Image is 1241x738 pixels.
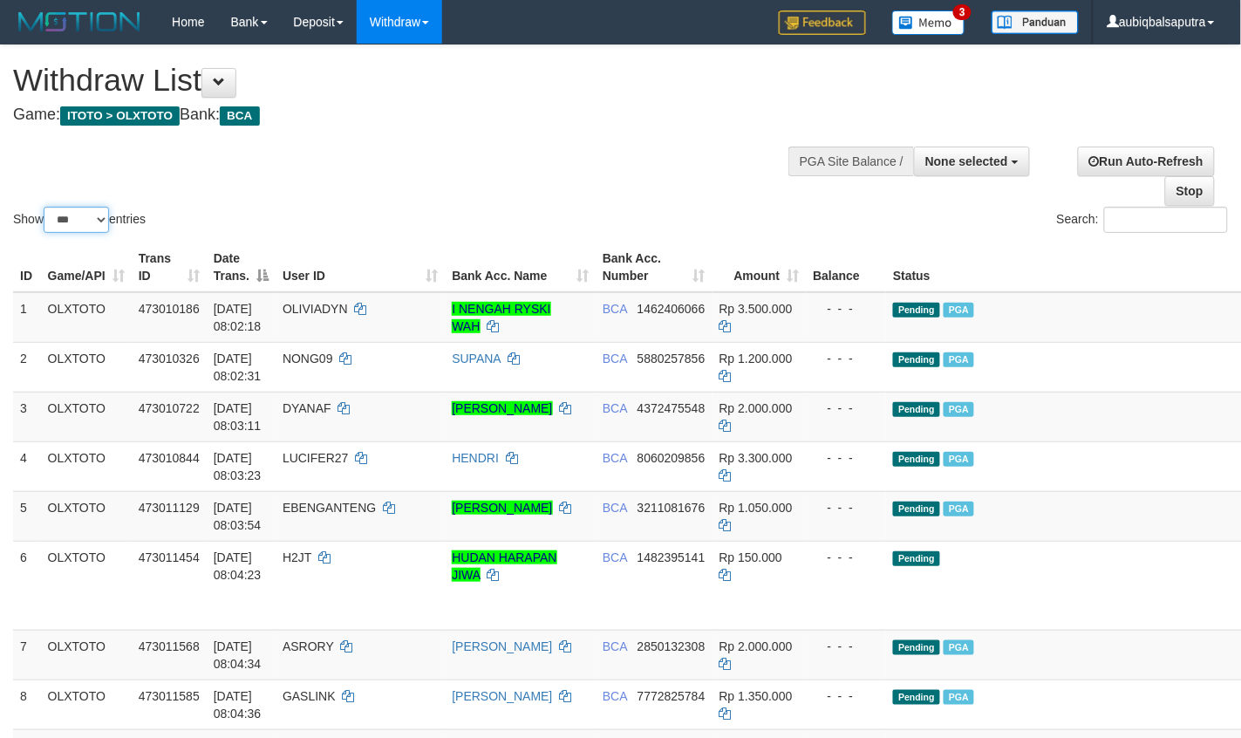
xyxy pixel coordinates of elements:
th: Trans ID: activate to sort column ascending [132,243,207,292]
span: Copy 4372475548 to clipboard [638,401,706,415]
span: Rp 1.200.000 [719,352,793,366]
span: Copy 8060209856 to clipboard [638,451,706,465]
div: PGA Site Balance / [788,147,914,176]
span: BCA [603,639,627,653]
span: Copy 3211081676 to clipboard [638,501,706,515]
span: NONG09 [283,352,333,366]
input: Search: [1104,207,1228,233]
td: OLXTOTO [41,680,132,729]
span: LUCIFER27 [283,451,348,465]
a: HUDAN HARAPAN JIWA [452,550,556,582]
span: Marked by aubiqbalsaputra [944,690,974,705]
span: DYANAF [283,401,331,415]
span: Pending [893,352,940,367]
span: BCA [603,689,627,703]
span: 473011585 [139,689,200,703]
img: panduan.png [992,10,1079,34]
span: Pending [893,402,940,417]
span: BCA [603,451,627,465]
a: [PERSON_NAME] [452,401,552,415]
td: OLXTOTO [41,292,132,343]
a: [PERSON_NAME] [452,639,552,653]
span: 473011454 [139,550,200,564]
span: [DATE] 08:03:54 [214,501,262,532]
span: Pending [893,690,940,705]
button: None selected [914,147,1030,176]
td: OLXTOTO [41,392,132,441]
span: Pending [893,551,940,566]
span: Copy 5880257856 to clipboard [638,352,706,366]
div: - - - [813,400,879,417]
span: Marked by aubiqbalsaputra [944,352,974,367]
h4: Game: Bank: [13,106,810,124]
td: 1 [13,292,41,343]
span: Copy 7772825784 to clipboard [638,689,706,703]
th: Amount: activate to sort column ascending [713,243,807,292]
span: None selected [925,154,1008,168]
span: Marked by aubiqbalsaputra [944,402,974,417]
span: Pending [893,452,940,467]
div: - - - [813,549,879,566]
label: Show entries [13,207,146,233]
span: BCA [603,401,627,415]
a: Stop [1165,176,1215,206]
td: 2 [13,342,41,392]
span: Pending [893,640,940,655]
span: [DATE] 08:04:34 [214,639,262,671]
td: 6 [13,541,41,630]
a: HENDRI [452,451,499,465]
span: ASRORY [283,639,334,653]
div: - - - [813,300,879,318]
th: User ID: activate to sort column ascending [276,243,445,292]
span: BCA [603,501,627,515]
span: Rp 1.050.000 [719,501,793,515]
div: - - - [813,499,879,516]
span: BCA [603,352,627,366]
span: Rp 1.350.000 [719,689,793,703]
a: Run Auto-Refresh [1078,147,1215,176]
h1: Withdraw List [13,63,810,98]
a: [PERSON_NAME] [452,689,552,703]
div: - - - [813,350,879,367]
td: OLXTOTO [41,491,132,541]
th: Balance [806,243,886,292]
span: Copy 1462406066 to clipboard [638,302,706,316]
span: GASLINK [283,689,336,703]
span: Marked by aubiqbalsaputra [944,452,974,467]
th: Date Trans.: activate to sort column descending [207,243,276,292]
span: ITOTO > OLXTOTO [60,106,180,126]
span: 473010844 [139,451,200,465]
a: [PERSON_NAME] [452,501,552,515]
span: Rp 3.500.000 [719,302,793,316]
div: - - - [813,449,879,467]
span: Pending [893,502,940,516]
th: Bank Acc. Name: activate to sort column ascending [445,243,596,292]
span: [DATE] 08:04:36 [214,689,262,721]
span: 473010722 [139,401,200,415]
span: Marked by aubiqbalsaputra [944,303,974,318]
a: I NENGAH RYSKI WAH [452,302,550,333]
td: 8 [13,680,41,729]
span: EBENGANTENG [283,501,376,515]
select: Showentries [44,207,109,233]
td: OLXTOTO [41,630,132,680]
span: Marked by aubiqbalsaputra [944,502,974,516]
span: H2JT [283,550,311,564]
img: Feedback.jpg [779,10,866,35]
div: - - - [813,638,879,655]
span: Pending [893,303,940,318]
span: [DATE] 08:03:23 [214,451,262,482]
span: BCA [220,106,259,126]
span: OLIVIADYN [283,302,348,316]
td: OLXTOTO [41,541,132,630]
th: Game/API: activate to sort column ascending [41,243,132,292]
td: 7 [13,630,41,680]
td: 4 [13,441,41,491]
td: 5 [13,491,41,541]
span: 473010186 [139,302,200,316]
td: OLXTOTO [41,441,132,491]
th: ID [13,243,41,292]
span: [DATE] 08:02:18 [214,302,262,333]
span: 473011129 [139,501,200,515]
span: 3 [953,4,972,20]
